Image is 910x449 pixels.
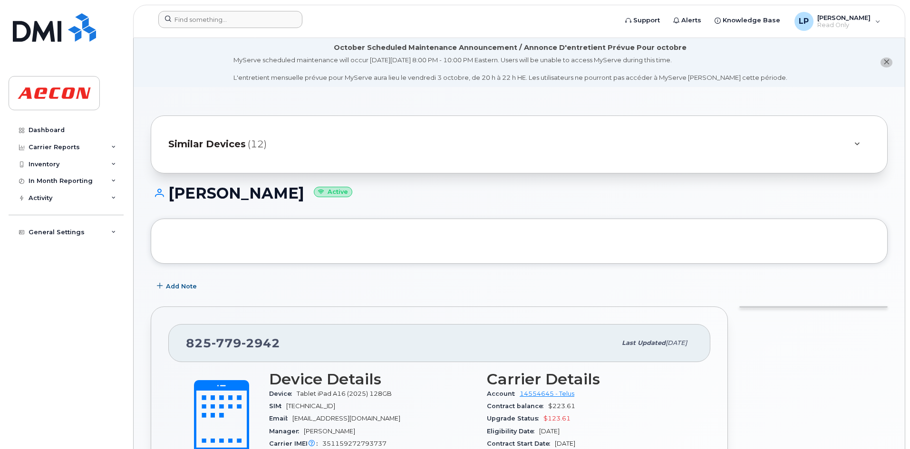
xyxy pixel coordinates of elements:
h3: Carrier Details [487,371,693,388]
span: Last updated [622,339,666,346]
span: Upgrade Status [487,415,543,422]
span: Similar Devices [168,137,246,151]
span: [TECHNICAL_ID] [286,402,335,410]
h3: Device Details [269,371,475,388]
span: Account [487,390,520,397]
span: 825 [186,336,280,350]
span: Contract Start Date [487,440,555,447]
span: Device [269,390,297,397]
span: 2942 [242,336,280,350]
h1: [PERSON_NAME] [151,185,888,201]
span: Contract balance [487,402,548,410]
div: MyServe scheduled maintenance will occur [DATE][DATE] 8:00 PM - 10:00 PM Eastern. Users will be u... [233,56,787,82]
span: [EMAIL_ADDRESS][DOMAIN_NAME] [292,415,400,422]
span: Add Note [166,282,197,291]
span: 779 [212,336,242,350]
span: (12) [248,137,267,151]
span: Eligibility Date [487,428,539,435]
span: [DATE] [666,339,687,346]
span: Manager [269,428,304,435]
span: Carrier IMEI [269,440,322,447]
span: [DATE] [555,440,575,447]
span: $123.61 [543,415,571,422]
span: Email [269,415,292,422]
span: Tablet iPad A16 (2025) 128GB [297,390,392,397]
button: Add Note [151,278,205,295]
span: 351159272793737 [322,440,387,447]
span: $223.61 [548,402,575,410]
button: close notification [881,57,892,67]
span: [PERSON_NAME] [304,428,355,435]
a: 14554645 - Telus [520,390,574,397]
span: [DATE] [539,428,560,435]
span: SIM [269,402,286,410]
small: Active [314,187,352,198]
div: October Scheduled Maintenance Announcement / Annonce D'entretient Prévue Pour octobre [334,43,687,53]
